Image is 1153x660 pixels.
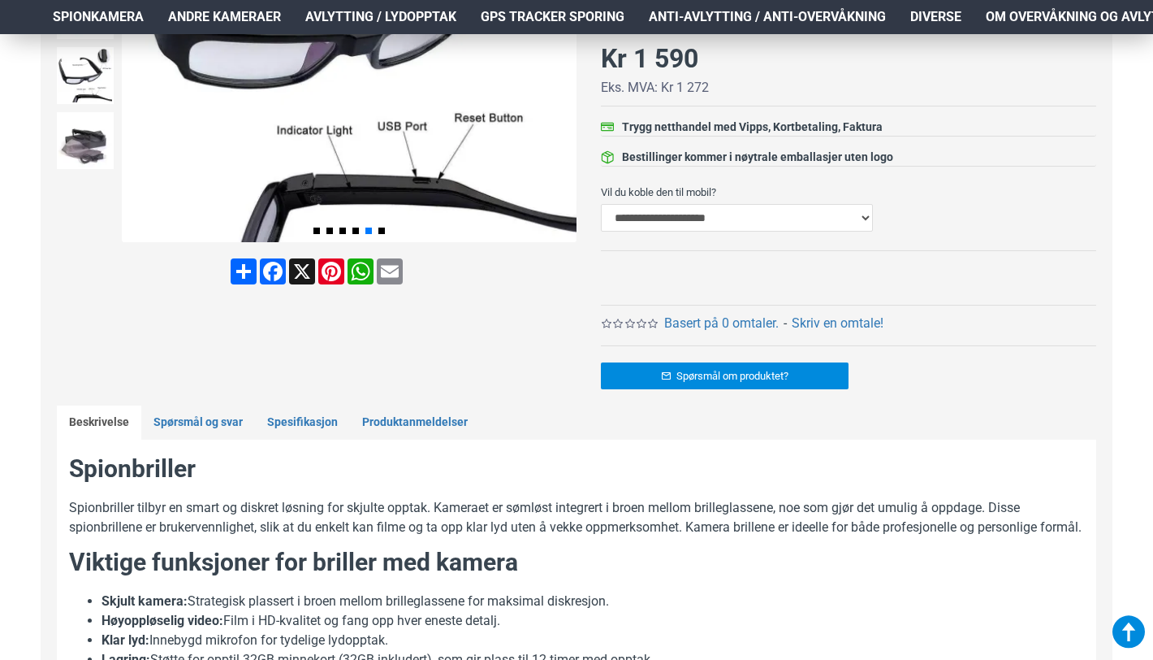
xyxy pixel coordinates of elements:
[287,258,317,284] a: X
[784,315,787,331] b: -
[255,406,350,440] a: Spesifikasjon
[317,258,346,284] a: Pinterest
[53,7,144,27] span: Spionkamera
[365,228,372,234] span: Go to slide 5
[601,179,1096,205] label: Vil du koble den til mobil?
[229,258,258,284] a: Share
[313,228,320,234] span: Go to slide 1
[101,592,1084,611] li: Strategisk plassert i broen mellom brilleglassene for maksimal diskresjon.
[622,149,893,166] div: Bestillinger kommer i nøytrale emballasjer uten logo
[375,258,404,284] a: Email
[481,7,624,27] span: GPS Tracker Sporing
[378,228,385,234] span: Go to slide 6
[57,406,141,440] a: Beskrivelse
[664,314,779,333] a: Basert på 0 omtaler.
[792,314,883,333] a: Skriv en omtale!
[910,7,961,27] span: Diverse
[601,363,849,389] a: Spørsmål om produktet?
[69,452,1084,486] h2: Spionbriller
[57,47,114,104] img: Spionbriller med kamera - SpyGadgets.no
[69,545,1084,580] h2: Viktige funksjoner for briller med kamera
[305,7,456,27] span: Avlytting / Lydopptak
[350,406,480,440] a: Produktanmeldelser
[101,593,188,609] strong: Skjult kamera:
[258,258,287,284] a: Facebook
[601,39,698,78] div: Kr 1 590
[69,498,1084,537] p: Spionbriller tilbyr en smart og diskret løsning for skjulte opptak. Kameraet er sømløst integrert...
[346,258,375,284] a: WhatsApp
[101,613,223,628] strong: Høyoppløselig video:
[168,7,281,27] span: Andre kameraer
[57,112,114,169] img: Spionbriller med kamera - SpyGadgets.no
[101,631,1084,650] li: Innebygd mikrofon for tydelige lydopptak.
[141,406,255,440] a: Spørsmål og svar
[339,228,346,234] span: Go to slide 3
[101,611,1084,631] li: Film i HD-kvalitet og fang opp hver eneste detalj.
[622,119,883,136] div: Trygg netthandel med Vipps, Kortbetaling, Faktura
[352,228,359,234] span: Go to slide 4
[649,7,886,27] span: Anti-avlytting / Anti-overvåkning
[326,228,333,234] span: Go to slide 2
[101,632,149,648] strong: Klar lyd:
